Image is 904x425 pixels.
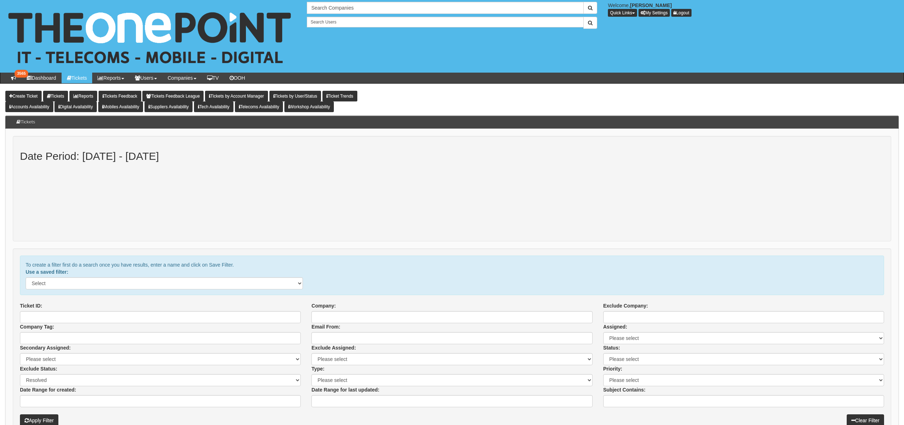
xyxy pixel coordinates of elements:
a: Accounts Availability [5,101,53,112]
a: Tickets [43,91,68,101]
label: Email From: [311,323,340,330]
p: To create a filter first do a search once you have results, enter a name and click on Save Filter. [26,261,878,268]
a: Create Ticket [5,91,42,101]
h3: Tickets [13,116,39,128]
label: Use a saved filter: [26,268,68,276]
a: Ticket Trends [322,91,357,101]
a: Tech Availability [194,101,233,112]
button: Quick Links [608,9,637,17]
a: Workshop Availability [284,101,334,112]
h2: Date Period: [DATE] - [DATE] [20,150,884,162]
a: Tickets by Account Manager [205,91,268,101]
span: 3565 [15,70,28,78]
a: Reports [92,73,130,83]
label: Exclude Status: [20,365,57,372]
a: TV [202,73,224,83]
label: Exclude Assigned: [311,344,356,351]
a: Suppliers Availability [144,101,193,112]
a: Users [130,73,162,83]
label: Subject Contains: [603,386,646,393]
label: Company Tag: [20,323,54,330]
label: Type: [311,365,324,372]
a: Digital Availability [54,101,97,112]
b: [PERSON_NAME] [630,2,672,8]
label: Date Range for created: [20,386,76,393]
a: My Settings [638,9,670,17]
a: Tickets Feedback League [142,91,204,101]
a: Dashboard [21,73,62,83]
label: Assigned: [603,323,627,330]
label: Status: [603,344,620,351]
label: Company: [311,302,336,309]
a: OOH [224,73,251,83]
input: Search Companies [307,2,584,14]
a: Mobiles Availability [98,101,143,112]
a: Telecoms Availability [235,101,283,112]
label: Date Range for last updated: [311,386,379,393]
label: Exclude Company: [603,302,648,309]
a: Reports [69,91,97,101]
label: Ticket ID: [20,302,42,309]
label: Secondary Assigned: [20,344,71,351]
input: Search Users [307,17,584,27]
div: Welcome, [603,2,904,17]
a: Tickets [62,73,93,83]
a: Logout [671,9,692,17]
a: Tickets by User/Status [269,91,321,101]
a: Companies [162,73,202,83]
label: Priority: [603,365,622,372]
a: Tickets Feedback [99,91,141,101]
